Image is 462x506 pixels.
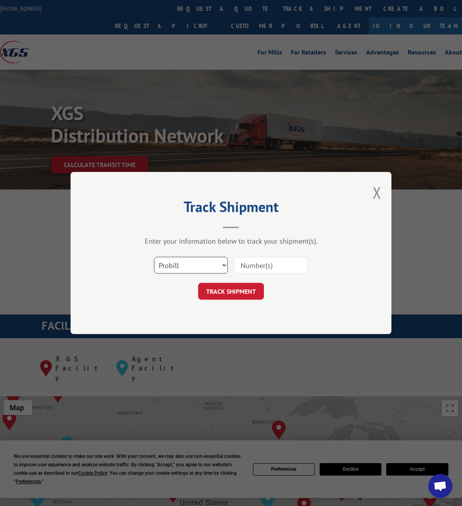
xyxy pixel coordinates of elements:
div: Enter your information below to track your shipment(s). [111,236,351,246]
div: Open chat [428,474,452,498]
button: TRACK SHIPMENT [198,283,264,300]
input: Number(s) [234,257,308,274]
h2: Track Shipment [111,201,351,216]
button: Close modal [373,182,381,203]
